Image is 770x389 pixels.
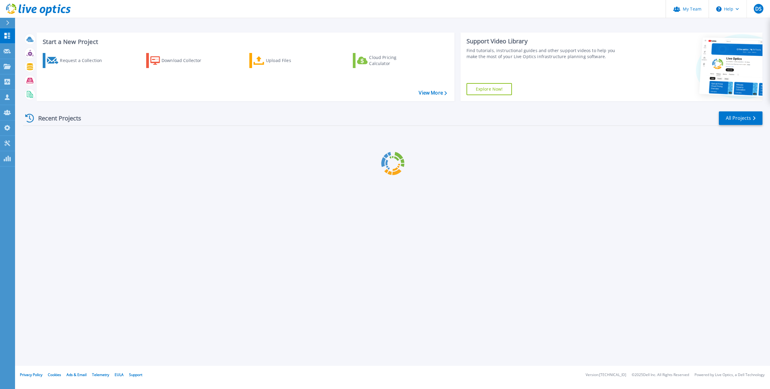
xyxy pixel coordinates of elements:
div: Recent Projects [23,111,89,126]
li: © 2025 Dell Inc. All Rights Reserved [632,373,689,377]
li: Powered by Live Optics, a Dell Technology [695,373,765,377]
a: Explore Now! [467,83,512,95]
a: View More [419,90,447,96]
div: Find tutorials, instructional guides and other support videos to help you make the most of your L... [467,48,623,60]
a: Support [129,372,142,377]
a: Request a Collection [43,53,110,68]
div: Cloud Pricing Calculator [369,54,417,67]
div: Download Collector [162,54,210,67]
li: Version: [TECHNICAL_ID] [586,373,626,377]
h3: Start a New Project [43,39,447,45]
div: Support Video Library [467,37,623,45]
div: Request a Collection [60,54,108,67]
a: Download Collector [146,53,213,68]
a: Privacy Policy [20,372,42,377]
a: All Projects [719,111,762,125]
div: Upload Files [266,54,314,67]
a: Upload Files [249,53,316,68]
a: Cloud Pricing Calculator [353,53,420,68]
span: DS [755,6,762,11]
a: Cookies [48,372,61,377]
a: EULA [115,372,124,377]
a: Telemetry [92,372,109,377]
a: Ads & Email [66,372,87,377]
